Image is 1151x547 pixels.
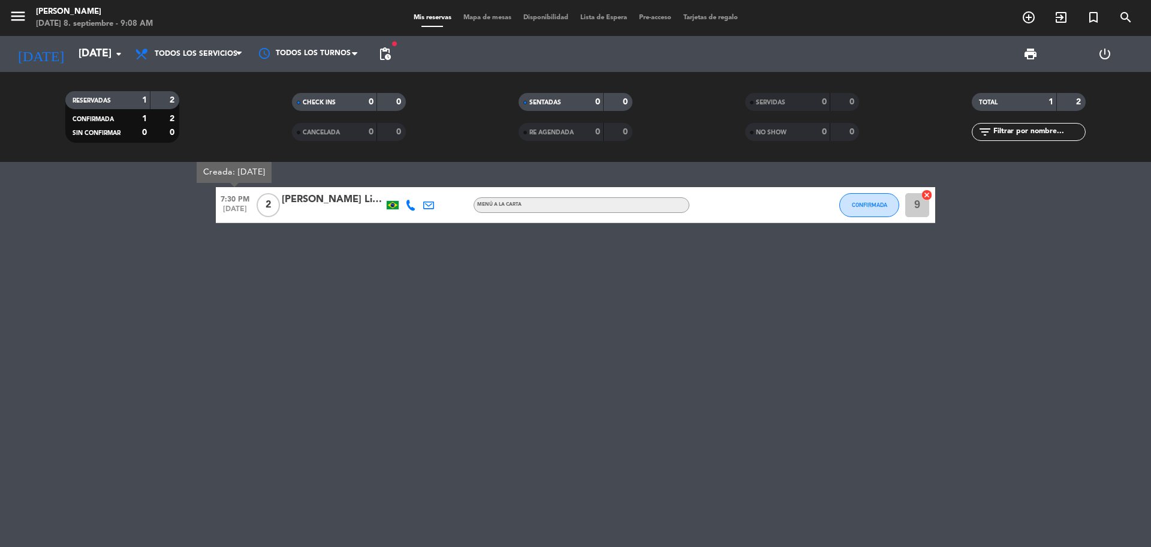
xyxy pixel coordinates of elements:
[9,7,27,29] button: menu
[1068,36,1142,72] div: LOG OUT
[1023,47,1038,61] span: print
[155,50,237,58] span: Todos los servicios
[170,115,177,123] strong: 2
[142,115,147,123] strong: 1
[677,14,744,21] span: Tarjetas de regalo
[849,98,857,106] strong: 0
[257,193,280,217] span: 2
[457,14,517,21] span: Mapa de mesas
[1054,10,1068,25] i: exit_to_app
[992,125,1085,139] input: Filtrar por nombre...
[73,98,111,104] span: RESERVADAS
[1022,10,1036,25] i: add_circle_outline
[633,14,677,21] span: Pre-acceso
[477,202,522,207] span: MENÚ A LA CARTA
[282,192,384,208] div: [PERSON_NAME] Lima [PERSON_NAME]
[839,193,899,217] button: CONFIRMADA
[112,47,126,61] i: arrow_drop_down
[822,98,827,106] strong: 0
[142,96,147,104] strong: 1
[595,128,600,136] strong: 0
[408,14,457,21] span: Mis reservas
[303,130,340,136] span: CANCELADA
[822,128,827,136] strong: 0
[529,130,574,136] span: RE AGENDADA
[73,116,114,122] span: CONFIRMADA
[623,128,630,136] strong: 0
[529,100,561,106] span: SENTADAS
[979,100,998,106] span: TOTAL
[216,205,254,219] span: [DATE]
[369,98,373,106] strong: 0
[369,128,373,136] strong: 0
[142,128,147,137] strong: 0
[517,14,574,21] span: Disponibilidad
[170,96,177,104] strong: 2
[756,100,785,106] span: SERVIDAS
[216,191,254,205] span: 7:30 PM
[849,128,857,136] strong: 0
[1098,47,1112,61] i: power_settings_new
[378,47,392,61] span: pending_actions
[396,98,403,106] strong: 0
[391,40,398,47] span: fiber_manual_record
[73,130,120,136] span: SIN CONFIRMAR
[1076,98,1083,106] strong: 2
[1119,10,1133,25] i: search
[595,98,600,106] strong: 0
[9,41,73,67] i: [DATE]
[36,6,153,18] div: [PERSON_NAME]
[1086,10,1101,25] i: turned_in_not
[623,98,630,106] strong: 0
[574,14,633,21] span: Lista de Espera
[978,125,992,139] i: filter_list
[852,202,887,208] span: CONFIRMADA
[36,18,153,30] div: [DATE] 8. septiembre - 9:08 AM
[197,162,272,183] div: Creada: [DATE]
[396,128,403,136] strong: 0
[756,130,787,136] span: NO SHOW
[1048,98,1053,106] strong: 1
[9,7,27,25] i: menu
[922,190,932,200] img: close.png
[170,128,177,137] strong: 0
[303,100,336,106] span: CHECK INS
